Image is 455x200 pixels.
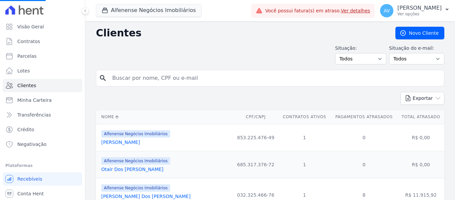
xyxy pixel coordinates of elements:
[3,93,82,107] a: Minha Carteira
[17,112,51,118] span: Transferências
[397,151,444,178] td: R$ 0,00
[17,141,47,148] span: Negativação
[108,71,441,85] input: Buscar por nome, CPF ou e-mail
[17,126,34,133] span: Crédito
[395,27,444,39] a: Novo Cliente
[375,1,455,20] button: AV [PERSON_NAME] Ver opções
[96,27,385,39] h2: Clientes
[17,23,44,30] span: Visão Geral
[17,176,42,182] span: Recebíveis
[233,110,278,124] th: CPF/CNPJ
[3,64,82,77] a: Lotes
[17,38,40,45] span: Contratos
[330,151,397,178] td: 0
[341,8,370,13] a: Ver detalhes
[96,110,233,124] th: Nome
[384,8,390,13] span: AV
[101,157,170,165] span: Alfenense Negócios Imobiliários
[397,5,442,11] p: [PERSON_NAME]
[265,7,370,14] span: Você possui fatura(s) em atraso.
[5,162,80,170] div: Plataformas
[101,184,170,192] span: Alfenense Negócios Imobiliários
[389,45,444,52] label: Situação do e-mail:
[96,4,202,17] button: Alfenense Negócios Imobiliários
[17,82,36,89] span: Clientes
[101,130,170,138] span: Alfenense Negócios Imobiliários
[397,110,444,124] th: Total Atrasado
[233,151,278,178] td: 685.317.376-72
[397,11,442,17] p: Ver opções
[101,140,140,145] a: [PERSON_NAME]
[233,124,278,151] td: 853.225.476-49
[101,194,191,199] a: [PERSON_NAME] Dos [PERSON_NAME]
[99,74,107,82] i: search
[3,172,82,186] a: Recebíveis
[330,110,397,124] th: Pagamentos Atrasados
[278,151,330,178] td: 1
[3,35,82,48] a: Contratos
[17,67,30,74] span: Lotes
[3,138,82,151] a: Negativação
[278,110,330,124] th: Contratos Ativos
[17,53,37,59] span: Parcelas
[3,20,82,33] a: Visão Geral
[3,108,82,122] a: Transferências
[17,190,44,197] span: Conta Hent
[400,92,444,105] button: Exportar
[3,79,82,92] a: Clientes
[17,97,52,104] span: Minha Carteira
[335,45,386,52] label: Situação:
[278,124,330,151] td: 1
[3,49,82,63] a: Parcelas
[397,124,444,151] td: R$ 0,00
[101,167,164,172] a: Otair Dos [PERSON_NAME]
[330,124,397,151] td: 0
[3,123,82,136] a: Crédito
